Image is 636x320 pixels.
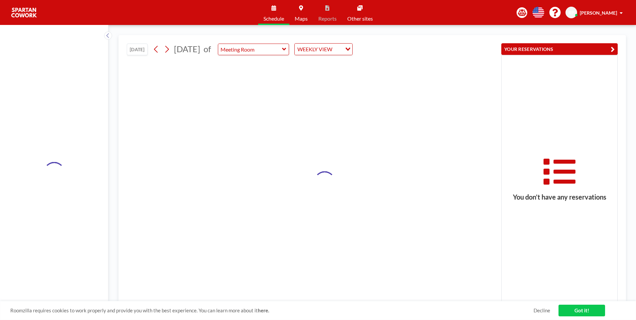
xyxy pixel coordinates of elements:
a: Got it! [558,305,605,316]
span: Reports [318,16,337,21]
span: Roomzilla requires cookies to work properly and provide you with the best experience. You can lea... [10,307,534,314]
button: YOUR RESERVATIONS [501,43,618,55]
input: Search for option [334,45,341,54]
span: RP [568,10,574,16]
span: Other sites [347,16,373,21]
span: Maps [295,16,308,21]
span: of [204,44,211,54]
button: [DATE] [127,44,148,55]
span: WEEKLY VIEW [296,45,334,54]
span: Schedule [263,16,284,21]
img: organization-logo [11,6,37,19]
a: Decline [534,307,550,314]
a: here. [258,307,269,313]
h3: You don’t have any reservations [502,193,617,201]
input: Meeting Room [218,44,282,55]
div: Search for option [295,44,352,55]
span: [DATE] [174,44,200,54]
span: [PERSON_NAME] [580,10,617,16]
